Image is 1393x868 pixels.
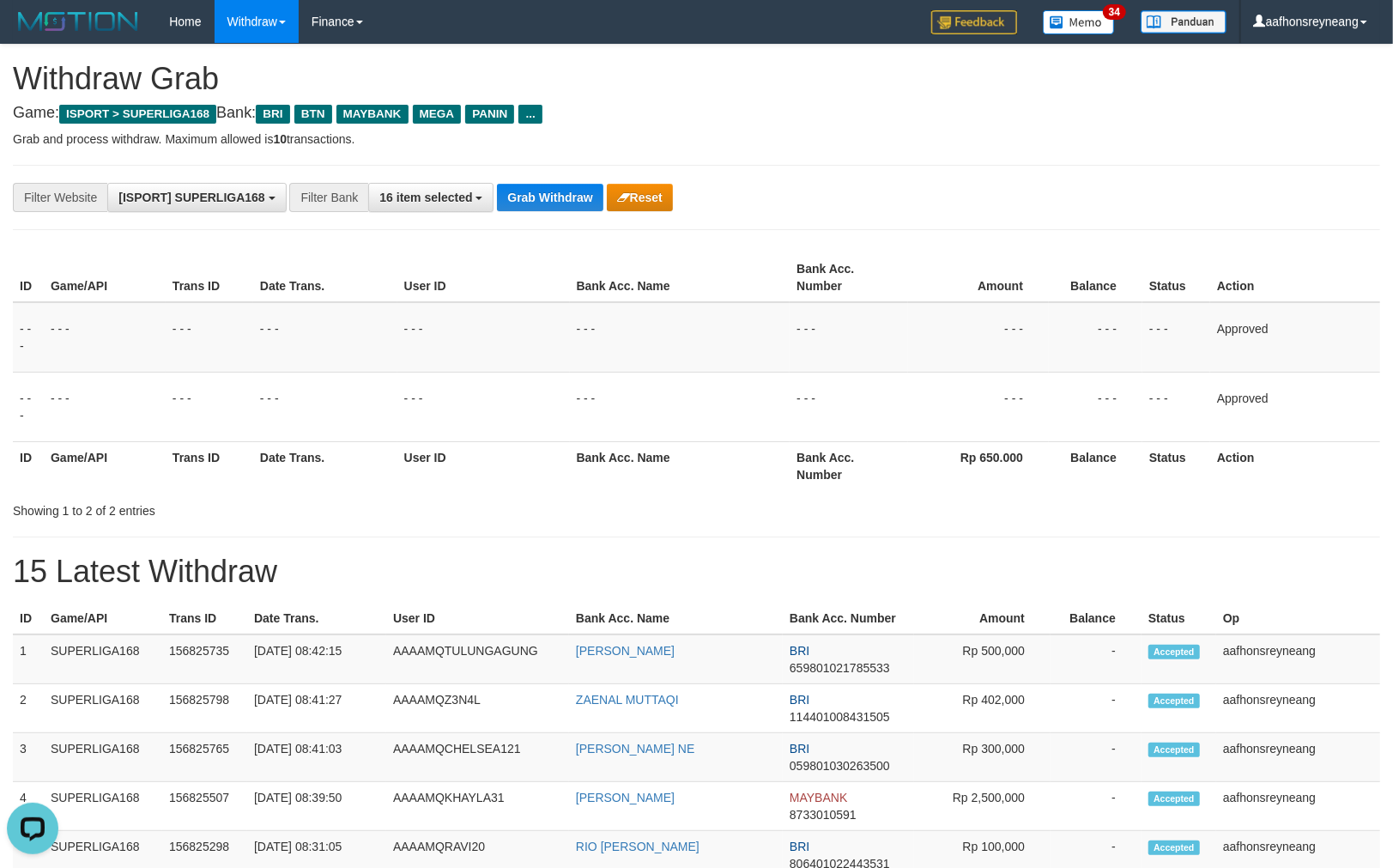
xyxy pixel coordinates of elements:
td: - - - [1049,302,1142,373]
th: Trans ID [162,603,247,634]
span: Copy 059801030263500 to clipboard [790,759,890,773]
td: Rp 2,500,000 [914,782,1051,831]
td: - - - [570,372,790,441]
th: Bank Acc. Number [790,253,908,302]
td: Approved [1210,302,1380,373]
th: Op [1216,603,1380,634]
td: Rp 402,000 [914,684,1051,733]
td: 1 [13,634,44,684]
td: - - - [253,302,397,373]
td: - - - [397,372,570,441]
th: Balance [1049,441,1142,490]
span: Copy 8733010591 to clipboard [790,808,857,822]
span: ISPORT > SUPERLIGA168 [59,105,216,124]
td: SUPERLIGA168 [44,782,162,831]
a: [PERSON_NAME] NE [576,742,694,756]
span: MAYBANK [336,105,409,124]
span: BRI [790,840,809,853]
th: Date Trans. [253,441,397,490]
p: Grab and process withdraw. Maximum allowed is transactions. [13,131,1380,148]
span: 16 item selected [379,191,472,204]
span: [ISPORT] SUPERLIGA168 [118,191,264,204]
td: AAAAMQKHAYLA31 [386,782,569,831]
a: ZAENAL MUTTAQI [576,693,679,707]
td: aafhonsreyneang [1216,733,1380,782]
h4: Game: Bank: [13,105,1380,122]
div: Filter Bank [289,183,368,212]
th: ID [13,253,44,302]
td: aafhonsreyneang [1216,782,1380,831]
th: Balance [1051,603,1142,634]
th: User ID [397,253,570,302]
td: 156825798 [162,684,247,733]
td: - [1051,782,1142,831]
span: Accepted [1148,694,1200,708]
th: Bank Acc. Number [790,441,908,490]
h1: 15 Latest Withdraw [13,555,1380,589]
td: 2 [13,684,44,733]
td: - - - [166,302,253,373]
span: PANIN [465,105,514,124]
td: - - - [44,302,166,373]
td: 4 [13,782,44,831]
th: Bank Acc. Name [570,253,790,302]
td: - - - [570,302,790,373]
th: Status [1142,441,1210,490]
th: Balance [1049,253,1142,302]
td: - - - [1142,302,1210,373]
td: - [1051,733,1142,782]
td: - - - [790,372,908,441]
span: BRI [790,644,809,658]
span: BRI [790,693,809,707]
th: User ID [386,603,569,634]
h1: Withdraw Grab [13,62,1380,96]
span: BTN [294,105,332,124]
th: Game/API [44,441,166,490]
td: [DATE] 08:42:15 [247,634,386,684]
th: Trans ID [166,253,253,302]
button: Open LiveChat chat widget [7,7,58,58]
span: Copy 114401008431505 to clipboard [790,710,890,724]
th: Bank Acc. Name [569,603,783,634]
th: Action [1210,441,1380,490]
div: Showing 1 to 2 of 2 entries [13,495,567,519]
th: Bank Acc. Name [570,441,790,490]
button: Reset [607,184,673,211]
td: Rp 300,000 [914,733,1051,782]
td: - - - [790,302,908,373]
th: Status [1142,253,1210,302]
th: Date Trans. [247,603,386,634]
td: [DATE] 08:41:03 [247,733,386,782]
button: [ISPORT] SUPERLIGA168 [107,183,286,212]
td: - - - [44,372,166,441]
td: 3 [13,733,44,782]
th: ID [13,603,44,634]
td: 156825765 [162,733,247,782]
td: aafhonsreyneang [1216,684,1380,733]
img: MOTION_logo.png [13,9,143,34]
td: SUPERLIGA168 [44,684,162,733]
th: Rp 650.000 [908,441,1049,490]
td: - - - [397,302,570,373]
span: 34 [1103,4,1126,20]
a: [PERSON_NAME] [576,644,675,658]
td: [DATE] 08:39:50 [247,782,386,831]
td: - [1051,684,1142,733]
img: Feedback.jpg [931,10,1017,34]
td: - - - [908,302,1049,373]
span: BRI [256,105,289,124]
th: Amount [914,603,1051,634]
td: - - - [1049,372,1142,441]
button: Grab Withdraw [497,184,603,211]
td: - - - [13,372,44,441]
strong: 10 [273,132,287,146]
th: ID [13,441,44,490]
td: SUPERLIGA168 [44,733,162,782]
td: SUPERLIGA168 [44,634,162,684]
a: RIO [PERSON_NAME] [576,840,700,853]
th: Game/API [44,603,162,634]
a: [PERSON_NAME] [576,791,675,804]
td: - - - [13,302,44,373]
button: 16 item selected [368,183,494,212]
th: Amount [908,253,1049,302]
